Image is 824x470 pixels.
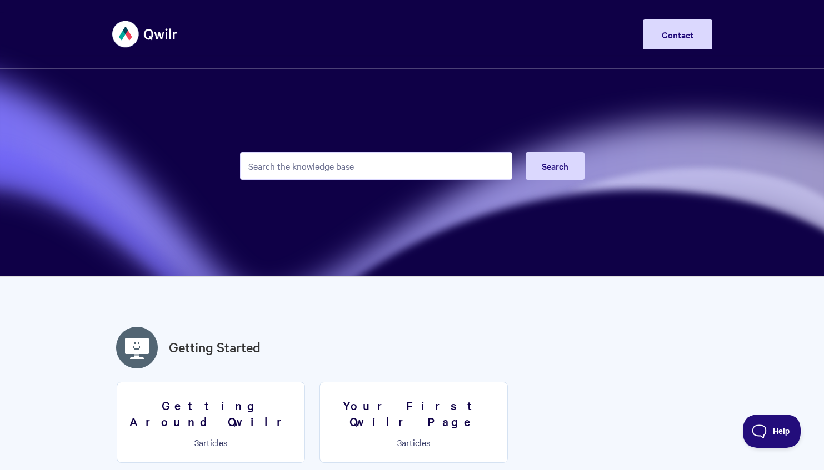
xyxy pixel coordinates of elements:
[526,152,585,180] button: Search
[743,415,802,448] iframe: Toggle Customer Support
[124,397,298,429] h3: Getting Around Qwilr
[117,382,305,463] a: Getting Around Qwilr 3articles
[327,437,501,447] p: articles
[643,19,712,49] a: Contact
[397,436,402,448] span: 3
[240,152,512,180] input: Search the knowledge base
[124,437,298,447] p: articles
[169,337,261,357] a: Getting Started
[319,382,508,463] a: Your First Qwilr Page 3articles
[112,13,178,55] img: Qwilr Help Center
[327,397,501,429] h3: Your First Qwilr Page
[542,160,568,172] span: Search
[194,436,199,448] span: 3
